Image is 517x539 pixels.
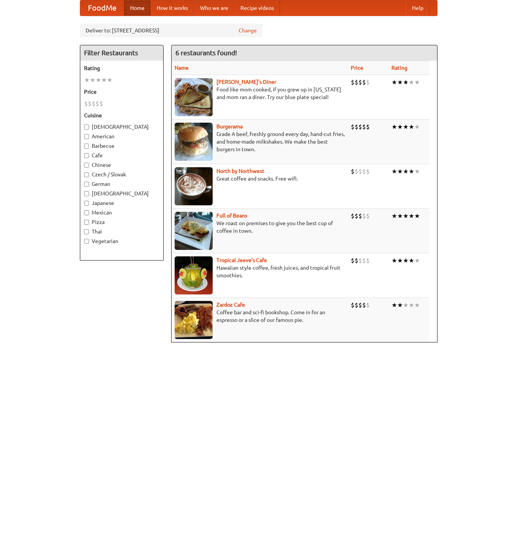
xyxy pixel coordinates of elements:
[88,99,92,108] li: $
[175,175,345,182] p: Great coffee and snacks. Free wifi.
[358,167,362,176] li: $
[175,309,345,324] p: Coffee bar and sci-fi bookshop. Come in for an espresso or a slice of our famous pie.
[409,123,414,131] li: ★
[355,212,358,220] li: $
[84,163,89,168] input: Chinese
[175,167,213,205] img: north.jpg
[234,0,280,16] a: Recipe videos
[391,212,397,220] li: ★
[84,228,159,235] label: Thai
[84,76,90,84] li: ★
[90,76,95,84] li: ★
[84,180,159,188] label: German
[175,123,213,161] img: burgerama.jpg
[351,301,355,309] li: $
[391,301,397,309] li: ★
[351,78,355,86] li: $
[362,301,366,309] li: $
[101,76,107,84] li: ★
[358,78,362,86] li: $
[366,256,370,265] li: $
[362,78,366,86] li: $
[403,167,409,176] li: ★
[84,239,89,244] input: Vegetarian
[84,171,159,178] label: Czech / Slovak
[84,161,159,169] label: Chinese
[124,0,151,16] a: Home
[358,256,362,265] li: $
[391,65,407,71] a: Rating
[397,167,403,176] li: ★
[414,78,420,86] li: ★
[358,212,362,220] li: $
[175,130,345,153] p: Grade A beef, freshly ground every day, hand-cut fries, and home-made milkshakes. We make the bes...
[84,133,159,140] label: American
[216,213,247,219] b: Full of Beans
[84,182,89,187] input: German
[362,167,366,176] li: $
[397,78,403,86] li: ★
[216,79,276,85] a: [PERSON_NAME]'s Diner
[351,212,355,220] li: $
[414,167,420,176] li: ★
[362,212,366,220] li: $
[355,256,358,265] li: $
[403,78,409,86] li: ★
[216,302,245,308] a: Zardoz Cafe
[84,125,89,130] input: [DEMOGRAPHIC_DATA]
[216,168,264,174] a: North by Northwest
[80,24,262,37] div: Deliver to: [STREET_ADDRESS]
[362,123,366,131] li: $
[366,123,370,131] li: $
[358,301,362,309] li: $
[414,212,420,220] li: ★
[84,134,89,139] input: American
[175,78,213,116] img: sallys.jpg
[391,256,397,265] li: ★
[84,218,159,226] label: Pizza
[95,99,99,108] li: $
[409,78,414,86] li: ★
[84,201,89,206] input: Japanese
[403,123,409,131] li: ★
[362,256,366,265] li: $
[409,212,414,220] li: ★
[403,256,409,265] li: ★
[84,190,159,197] label: [DEMOGRAPHIC_DATA]
[175,301,213,339] img: zardoz.jpg
[397,256,403,265] li: ★
[84,237,159,245] label: Vegetarian
[84,191,89,196] input: [DEMOGRAPHIC_DATA]
[366,167,370,176] li: $
[239,27,257,34] a: Change
[84,88,159,96] h5: Price
[409,301,414,309] li: ★
[175,65,189,71] a: Name
[84,229,89,234] input: Thai
[107,76,113,84] li: ★
[84,209,159,216] label: Mexican
[80,45,163,61] h4: Filter Restaurants
[175,212,213,250] img: beans.jpg
[403,301,409,309] li: ★
[84,99,88,108] li: $
[391,78,397,86] li: ★
[84,123,159,131] label: [DEMOGRAPHIC_DATA]
[175,256,213,294] img: jeeves.jpg
[366,78,370,86] li: $
[351,123,355,131] li: $
[358,123,362,131] li: $
[391,123,397,131] li: ★
[175,49,237,56] ng-pluralize: 6 restaurants found!
[84,153,89,158] input: Cafe
[84,210,89,215] input: Mexican
[151,0,194,16] a: How it works
[351,167,355,176] li: $
[403,212,409,220] li: ★
[216,257,267,263] a: Tropical Jeeve's Cafe
[414,256,420,265] li: ★
[366,212,370,220] li: $
[397,212,403,220] li: ★
[391,167,397,176] li: ★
